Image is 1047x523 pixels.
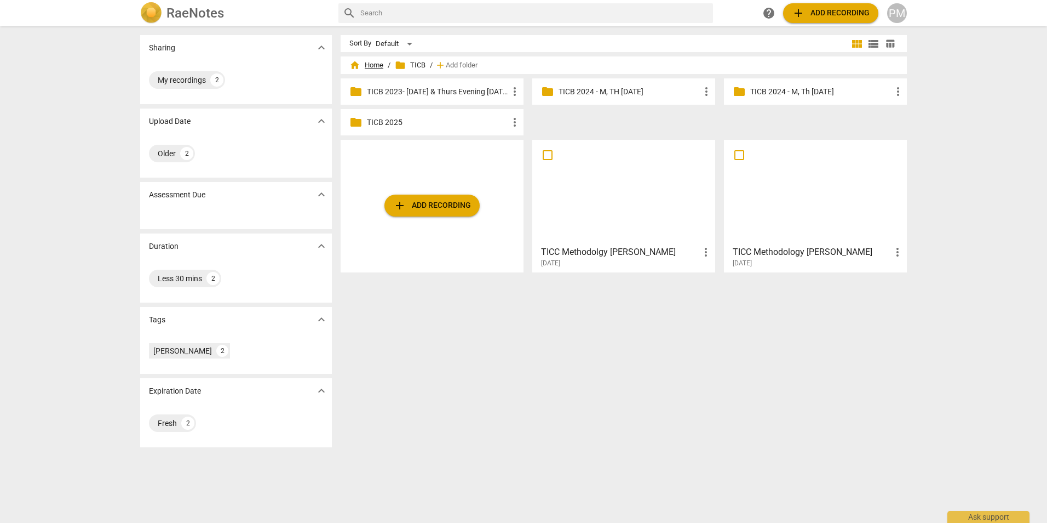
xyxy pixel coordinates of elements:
[158,75,206,86] div: My recordings
[349,60,383,71] span: Home
[384,195,480,217] button: Upload
[349,116,363,129] span: folder
[313,39,330,56] button: Show more
[158,418,177,429] div: Fresh
[850,37,864,50] span: view_module
[315,188,328,201] span: expand_more
[759,3,779,23] a: Help
[315,384,328,397] span: expand_more
[541,246,699,259] h3: TICC Methodolgy Nadine
[349,85,363,98] span: folder
[140,2,162,24] img: Logo
[541,259,560,268] span: [DATE]
[430,61,433,70] span: /
[891,85,905,98] span: more_vert
[349,60,360,71] span: home
[536,144,711,268] a: TICC Methodolgy [PERSON_NAME][DATE]
[149,42,175,54] p: Sharing
[367,86,508,98] p: TICB 2023- Monday & Thurs Evening Oct 12-Nov6
[947,511,1029,523] div: Ask support
[158,273,202,284] div: Less 30 mins
[149,241,179,252] p: Duration
[733,259,752,268] span: [DATE]
[750,86,891,98] p: TICB 2024 - M, Th 23 Sept 2024
[783,3,878,23] button: Upload
[865,36,882,52] button: List view
[762,7,775,20] span: help
[367,117,508,128] p: TICB 2025
[728,144,903,268] a: TICC Methodology [PERSON_NAME][DATE]
[395,60,406,71] span: folder
[885,38,895,49] span: table_chart
[149,385,201,397] p: Expiration Date
[166,5,224,21] h2: RaeNotes
[700,85,713,98] span: more_vert
[149,314,165,326] p: Tags
[315,313,328,326] span: expand_more
[315,115,328,128] span: expand_more
[882,36,898,52] button: Table view
[733,85,746,98] span: folder
[315,41,328,54] span: expand_more
[395,60,425,71] span: TICB
[446,61,478,70] span: Add folder
[315,240,328,253] span: expand_more
[149,189,205,201] p: Assessment Due
[210,73,223,87] div: 2
[313,383,330,399] button: Show more
[360,4,709,22] input: Search
[508,85,521,98] span: more_vert
[792,7,805,20] span: add
[313,311,330,328] button: Show more
[508,116,521,129] span: more_vert
[849,36,865,52] button: Tile view
[867,37,880,50] span: view_list
[153,345,212,356] div: [PERSON_NAME]
[206,272,220,285] div: 2
[349,39,371,48] div: Sort By
[559,86,700,98] p: TICB 2024 - M, TH 12 Feb 2024
[393,199,406,212] span: add
[313,186,330,203] button: Show more
[313,238,330,254] button: Show more
[792,7,870,20] span: Add recording
[343,7,356,20] span: search
[388,61,390,70] span: /
[541,85,554,98] span: folder
[733,246,891,259] h3: TICC Methodology Rebecca
[181,417,194,430] div: 2
[158,148,176,159] div: Older
[149,116,191,127] p: Upload Date
[891,246,904,259] span: more_vert
[887,3,907,23] button: PM
[140,2,330,24] a: LogoRaeNotes
[699,246,712,259] span: more_vert
[393,199,471,212] span: Add recording
[216,345,228,357] div: 2
[435,60,446,71] span: add
[180,147,193,160] div: 2
[313,113,330,129] button: Show more
[376,35,416,53] div: Default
